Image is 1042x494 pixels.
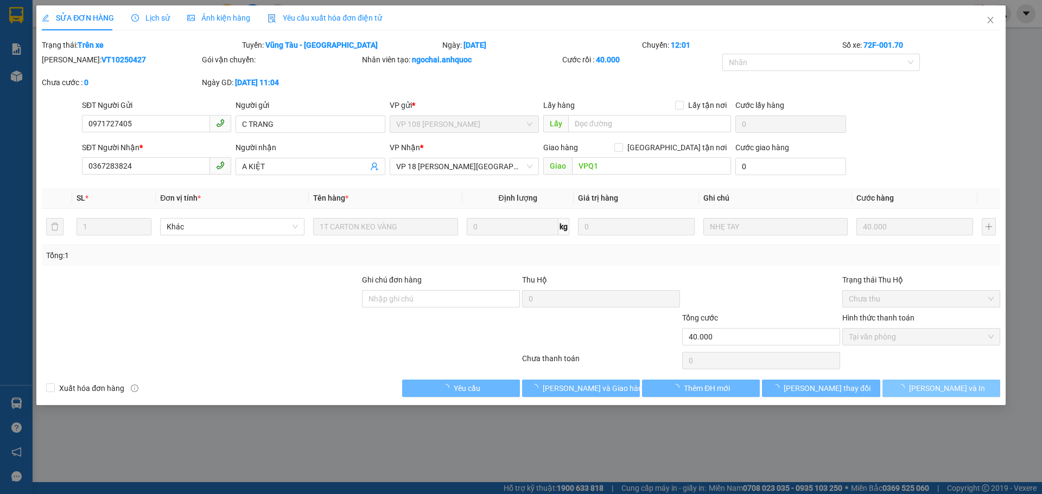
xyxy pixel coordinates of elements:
b: Trên xe [78,41,104,49]
span: close [986,16,995,24]
b: ngochai.anhquoc [412,55,472,64]
span: loading [772,384,784,392]
span: Tại văn phòng [849,329,994,345]
span: loading [672,384,684,392]
span: Khác [167,219,298,235]
input: VD: Bàn, Ghế [313,218,458,235]
label: Ghi chú đơn hàng [362,275,422,284]
span: Cước hàng [856,194,894,202]
div: Tuyến: [241,39,441,51]
button: Close [975,5,1006,36]
input: Dọc đường [568,115,731,132]
span: Yêu cầu [454,382,480,394]
span: Lấy [543,115,568,132]
span: kg [558,218,569,235]
input: 0 [578,218,695,235]
input: 0 [856,218,973,235]
input: Dọc đường [572,157,731,175]
span: Lấy hàng [543,101,575,110]
span: Thu Hộ [522,275,547,284]
span: Lấy tận nơi [684,99,731,111]
div: Ngày: [441,39,641,51]
button: plus [982,218,996,235]
button: Thêm ĐH mới [642,380,760,397]
span: Giao hàng [543,143,578,152]
label: Cước lấy hàng [735,101,784,110]
span: Thêm ĐH mới [684,382,730,394]
div: [PERSON_NAME]: [42,54,200,66]
span: [PERSON_NAME] thay đổi [784,382,871,394]
span: Chưa thu [849,291,994,307]
div: Người nhận [236,142,385,153]
span: Tên hàng [313,194,348,202]
span: Xuất hóa đơn hàng [55,382,129,394]
span: Giá trị hàng [578,194,618,202]
div: Trạng thái: [41,39,241,51]
span: phone [216,161,225,170]
div: Chưa cước : [42,76,200,88]
b: VT10250427 [101,55,146,64]
div: Trạng thái Thu Hộ [842,274,1000,286]
b: 0 [84,78,88,87]
div: Nhân viên tạo: [362,54,560,66]
div: Gói vận chuyển: [202,54,360,66]
span: [PERSON_NAME] và Giao hàng [543,382,647,394]
span: clock-circle [131,14,139,22]
b: 40.000 [596,55,620,64]
button: [PERSON_NAME] và In [882,380,1000,397]
img: icon [268,14,276,23]
span: Ảnh kiện hàng [187,14,250,22]
span: loading [531,384,543,392]
div: Chuyến: [641,39,841,51]
div: SĐT Người Gửi [82,99,231,111]
div: Tổng: 1 [46,249,402,261]
span: user-add [370,162,379,171]
div: Chưa thanh toán [521,352,681,371]
b: 12:01 [671,41,690,49]
div: Số xe: [841,39,1001,51]
span: edit [42,14,49,22]
label: Hình thức thanh toán [842,313,914,322]
div: VP gửi [390,99,539,111]
span: VP Nhận [390,143,420,152]
button: delete [46,218,63,235]
button: Yêu cầu [402,380,520,397]
span: SL [77,194,85,202]
span: Giao [543,157,572,175]
div: Ngày GD: [202,76,360,88]
span: loading [442,384,454,392]
b: 72F-001.70 [863,41,903,49]
span: Định lượng [499,194,537,202]
span: VP 18 Nguyễn Thái Bình - Quận 1 [396,158,532,175]
b: Vũng Tàu - [GEOGRAPHIC_DATA] [265,41,378,49]
span: VP 108 Lê Hồng Phong - Vũng Tàu [396,116,532,132]
span: phone [216,119,225,127]
button: [PERSON_NAME] và Giao hàng [522,380,640,397]
div: Người gửi [236,99,385,111]
span: loading [897,384,909,392]
input: Cước lấy hàng [735,116,846,133]
b: [DATE] 11:04 [235,78,279,87]
span: Yêu cầu xuất hóa đơn điện tử [268,14,382,22]
button: [PERSON_NAME] thay đổi [762,380,880,397]
span: picture [187,14,195,22]
span: Lịch sử [131,14,170,22]
div: SĐT Người Nhận [82,142,231,153]
span: [GEOGRAPHIC_DATA] tận nơi [623,142,731,153]
input: Ghi chú đơn hàng [362,290,520,307]
b: [DATE] [463,41,486,49]
input: Cước giao hàng [735,158,846,175]
th: Ghi chú [699,188,852,209]
span: [PERSON_NAME] và In [909,382,985,394]
label: Cước giao hàng [735,143,789,152]
span: info-circle [131,384,138,392]
span: Tổng cước [682,313,718,322]
span: SỬA ĐƠN HÀNG [42,14,114,22]
div: Cước rồi : [562,54,720,66]
input: Ghi Chú [703,218,848,235]
span: Đơn vị tính [160,194,201,202]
